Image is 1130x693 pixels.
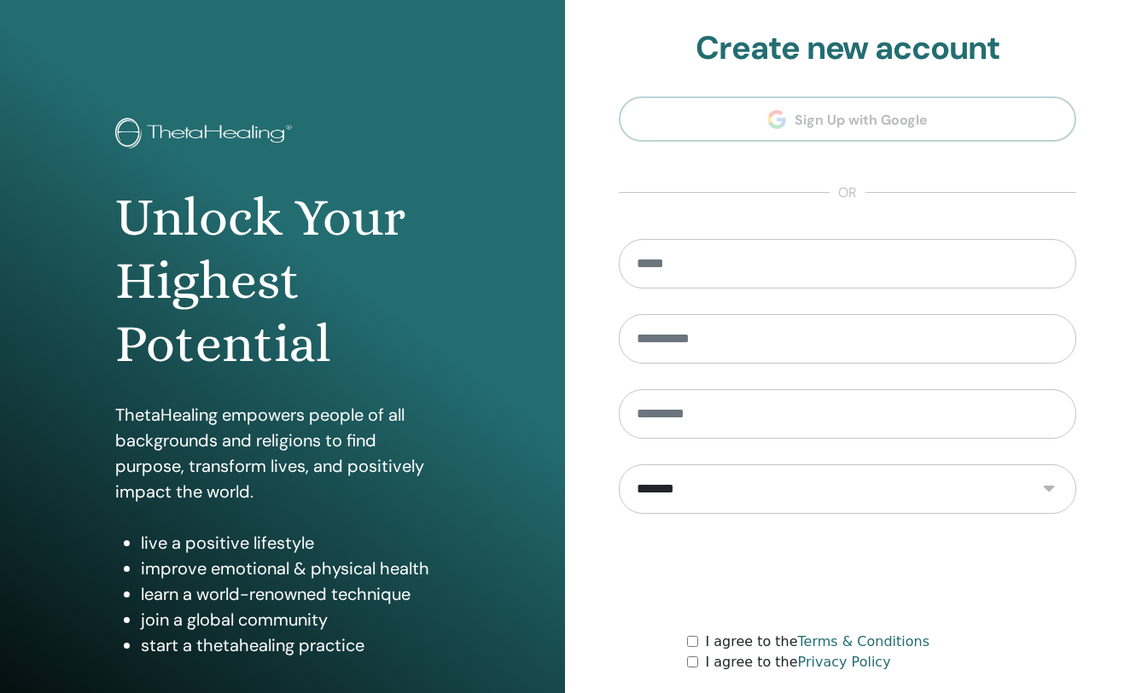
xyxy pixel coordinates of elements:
[830,183,865,203] span: or
[115,186,449,376] h1: Unlock Your Highest Potential
[141,632,449,658] li: start a thetahealing practice
[619,29,1076,68] h2: Create new account
[115,402,449,504] p: ThetaHealing empowers people of all backgrounds and religions to find purpose, transform lives, a...
[798,633,929,649] a: Terms & Conditions
[705,632,929,652] label: I agree to the
[718,539,977,606] iframe: reCAPTCHA
[705,652,890,673] label: I agree to the
[141,530,449,556] li: live a positive lifestyle
[798,654,891,670] a: Privacy Policy
[141,581,449,607] li: learn a world-renowned technique
[141,556,449,581] li: improve emotional & physical health
[141,607,449,632] li: join a global community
